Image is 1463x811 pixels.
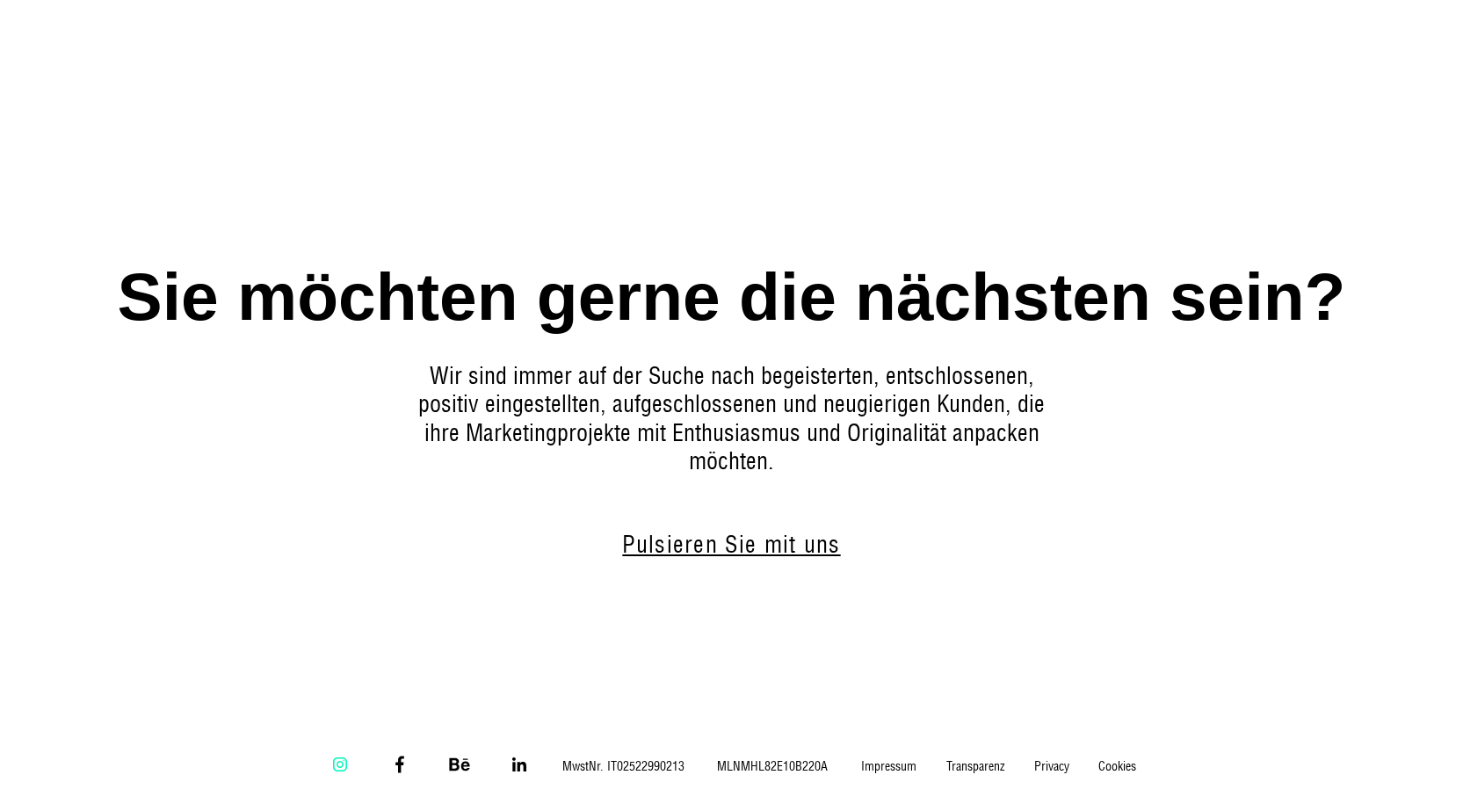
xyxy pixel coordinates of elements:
a: Privacy [1019,759,1084,775]
span: Sie möchten gerne die nächsten sein? [117,255,1346,339]
a: Pulsieren Sie mit uns [599,533,863,556]
span: MLNMHL82E10B220A [702,759,843,775]
a: Transparenz [931,759,1019,775]
a: Impressum [846,759,931,775]
span: MwstNr. IT02522990213 [547,759,699,775]
a: Cookies [1084,759,1152,775]
p: Wir sind immer auf der Suche nach begeisterten, entschlossenen, positiv eingestellten, aufgeschlo... [412,362,1052,476]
